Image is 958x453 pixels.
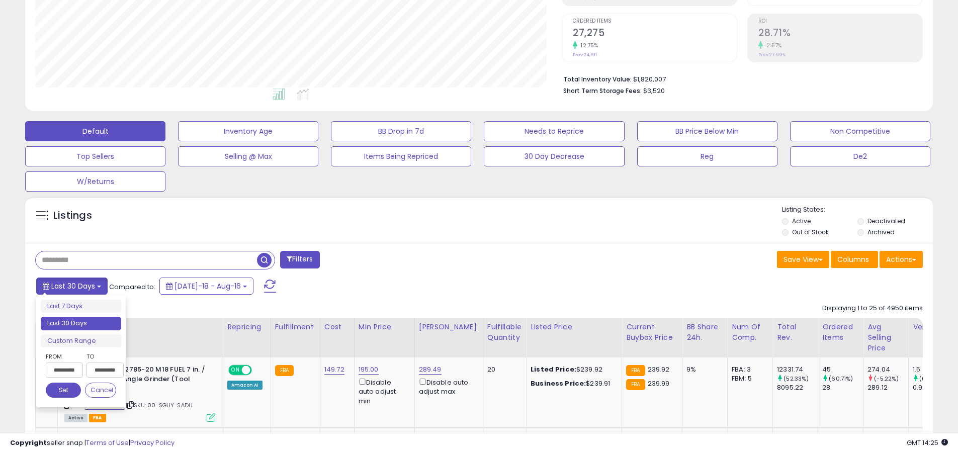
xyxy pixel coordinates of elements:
[686,365,720,374] div: 9%
[648,379,670,388] span: 239.99
[227,322,267,332] div: Repricing
[792,228,829,236] label: Out of Stock
[484,146,624,166] button: 30 Day Decrease
[359,377,407,406] div: Disable auto adjust min
[867,217,905,225] label: Deactivated
[331,121,471,141] button: BB Drop in 7d
[62,322,219,332] div: Title
[85,383,116,398] button: Cancel
[10,438,175,448] div: seller snap | |
[46,351,81,361] label: From
[53,209,92,223] h5: Listings
[175,281,241,291] span: [DATE]-18 - Aug-16
[563,75,632,83] b: Total Inventory Value:
[419,365,442,375] a: 289.49
[637,146,777,166] button: Reg
[51,281,95,291] span: Last 30 Days
[25,146,165,166] button: Top Sellers
[64,414,88,422] span: All listings currently available for purchase on Amazon
[324,365,344,375] a: 149.72
[159,278,253,295] button: [DATE]-18 - Aug-16
[563,72,915,84] li: $1,820,007
[874,375,899,383] small: (-5.22%)
[87,365,209,396] b: Milwaukee 2785-20 M18 FUEL 7 in. / 9 in. Large Angle Grinder (Tool Only)
[36,278,108,295] button: Last 30 Days
[41,300,121,313] li: Last 7 Days
[732,322,768,343] div: Num of Comp.
[829,375,853,383] small: (60.71%)
[637,121,777,141] button: BB Price Below Min
[758,52,786,58] small: Prev: 27.99%
[919,375,943,383] small: (61.29%)
[763,42,782,49] small: 2.57%
[359,322,410,332] div: Min Price
[626,365,645,376] small: FBA
[777,251,829,268] button: Save View
[732,374,765,383] div: FBM: 5
[907,438,948,447] span: 2025-09-16 14:25 GMT
[227,381,263,390] div: Amazon AI
[275,365,294,376] small: FBA
[86,438,129,447] a: Terms of Use
[563,86,642,95] b: Short Term Storage Fees:
[577,42,598,49] small: 12.75%
[822,383,863,392] div: 28
[10,438,47,447] strong: Copyright
[573,27,737,41] h2: 27,275
[25,121,165,141] button: Default
[626,379,645,390] small: FBA
[777,322,814,343] div: Total Rev.
[46,383,81,398] button: Set
[837,254,869,264] span: Columns
[831,251,878,268] button: Columns
[86,351,116,361] label: To
[487,365,518,374] div: 20
[531,365,576,374] b: Listed Price:
[822,322,859,343] div: Ordered Items
[573,52,597,58] small: Prev: 24,191
[867,383,908,392] div: 289.12
[109,282,155,292] span: Compared to:
[280,251,319,268] button: Filters
[790,121,930,141] button: Non Competitive
[359,365,379,375] a: 195.00
[487,322,522,343] div: Fulfillable Quantity
[648,365,670,374] span: 239.92
[822,304,923,313] div: Displaying 1 to 25 of 4950 items
[643,86,665,96] span: $3,520
[867,322,904,353] div: Avg Selling Price
[867,228,895,236] label: Archived
[822,365,863,374] div: 45
[758,19,922,24] span: ROI
[178,121,318,141] button: Inventory Age
[130,438,175,447] a: Privacy Policy
[782,205,933,215] p: Listing States:
[531,379,614,388] div: $239.91
[686,322,723,343] div: BB Share 24h.
[777,365,818,374] div: 12331.74
[531,365,614,374] div: $239.92
[531,379,586,388] b: Business Price:
[913,322,949,332] div: Velocity
[867,365,908,374] div: 274.04
[229,366,242,375] span: ON
[419,322,479,332] div: [PERSON_NAME]
[732,365,765,374] div: FBA: 3
[89,414,106,422] span: FBA
[25,171,165,192] button: W/Returns
[178,146,318,166] button: Selling @ Max
[913,383,953,392] div: 0.93
[484,121,624,141] button: Needs to Reprice
[126,401,193,409] span: | SKU: 00-SGUY-SADU
[783,375,809,383] small: (52.33%)
[324,322,350,332] div: Cost
[792,217,811,225] label: Active
[64,365,215,421] div: ASIN:
[41,317,121,330] li: Last 30 Days
[913,365,953,374] div: 1.5
[275,322,316,332] div: Fulfillment
[626,322,678,343] div: Current Buybox Price
[331,146,471,166] button: Items Being Repriced
[790,146,930,166] button: De2
[573,19,737,24] span: Ordered Items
